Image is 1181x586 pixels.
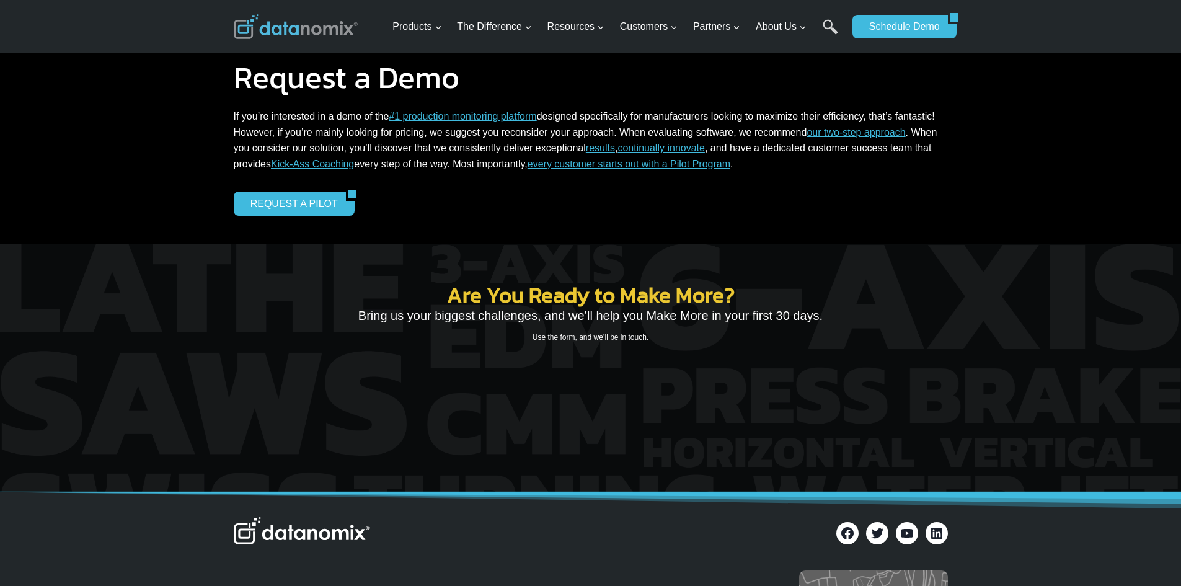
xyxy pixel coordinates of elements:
span: The Difference [457,19,532,35]
iframe: Form 0 [312,362,870,455]
img: Datanomix [234,14,358,39]
a: continually innovate [617,143,705,153]
a: results [586,143,615,153]
a: Schedule Demo [852,15,948,38]
a: our two-step approach [807,127,905,138]
a: REQUEST A PILOT [234,192,346,215]
a: Kick-Ass Coaching [271,159,354,169]
a: #1 production monitoring platform [389,111,536,122]
span: Products [392,19,441,35]
img: Datanomix Logo [234,517,370,544]
a: every customer starts out with a Pilot Program [528,159,730,169]
h1: Request a Demo [234,62,948,93]
p: Use the form, and we’ll be in touch. [312,332,870,344]
nav: Primary Navigation [387,7,846,47]
h2: Are You Ready to Make More? [312,284,870,306]
span: Resources [547,19,604,35]
span: Customers [620,19,678,35]
p: If you’re interested in a demo of the designed specifically for manufacturers looking to maximize... [234,109,948,172]
a: Search [823,19,838,47]
p: Bring us your biggest challenges, and we’ll help you Make More in your first 30 days. [312,306,870,326]
span: About Us [756,19,807,35]
span: Partners [693,19,740,35]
